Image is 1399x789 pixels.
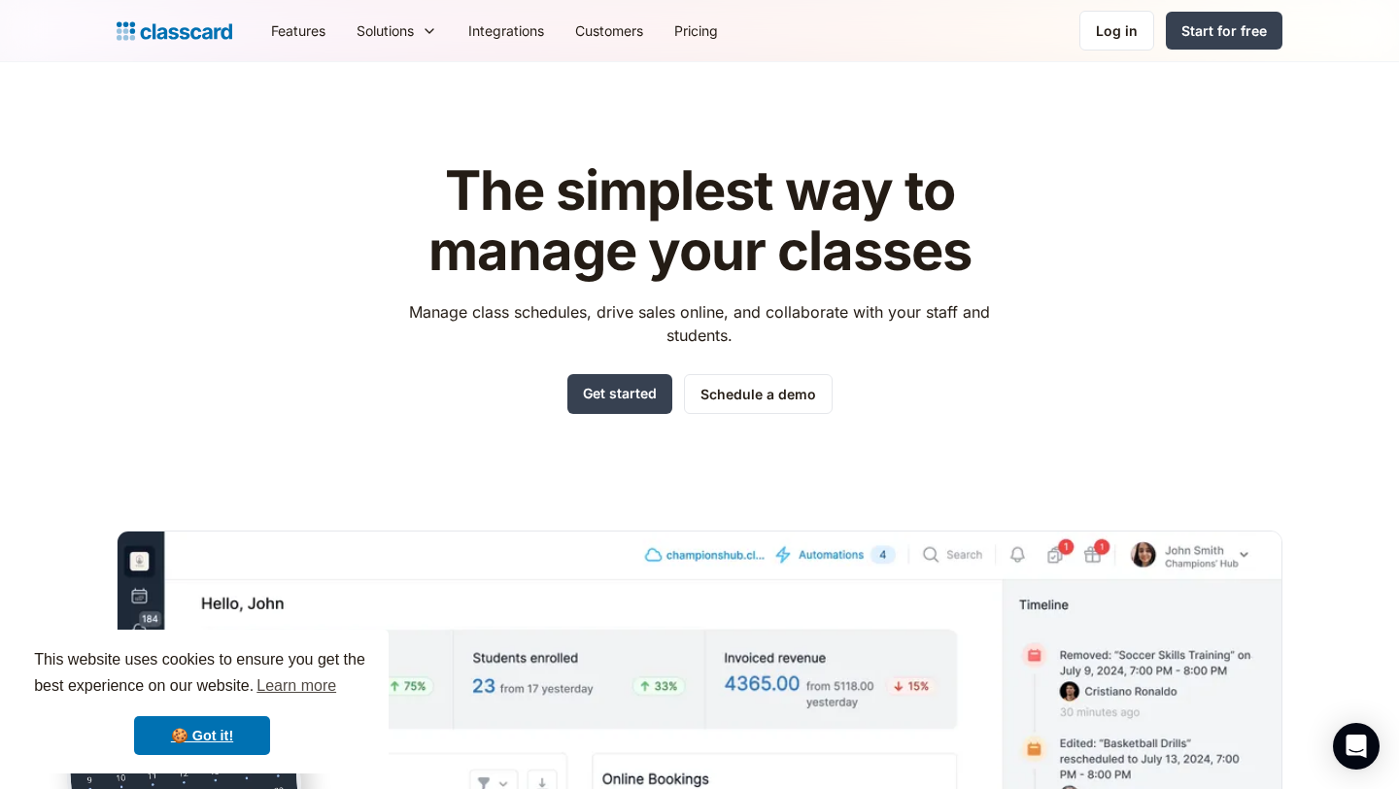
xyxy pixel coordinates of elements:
[34,648,370,701] span: This website uses cookies to ensure you get the best experience on our website.
[1096,20,1138,41] div: Log in
[392,300,1008,347] p: Manage class schedules, drive sales online, and collaborate with your staff and students.
[1181,20,1267,41] div: Start for free
[1079,11,1154,51] a: Log in
[453,9,560,52] a: Integrations
[684,374,833,414] a: Schedule a demo
[560,9,659,52] a: Customers
[254,671,339,701] a: learn more about cookies
[567,374,672,414] a: Get started
[117,17,232,45] a: home
[16,630,389,773] div: cookieconsent
[392,161,1008,281] h1: The simplest way to manage your classes
[1333,723,1380,770] div: Open Intercom Messenger
[256,9,341,52] a: Features
[1166,12,1282,50] a: Start for free
[134,716,270,755] a: dismiss cookie message
[357,20,414,41] div: Solutions
[341,9,453,52] div: Solutions
[659,9,734,52] a: Pricing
